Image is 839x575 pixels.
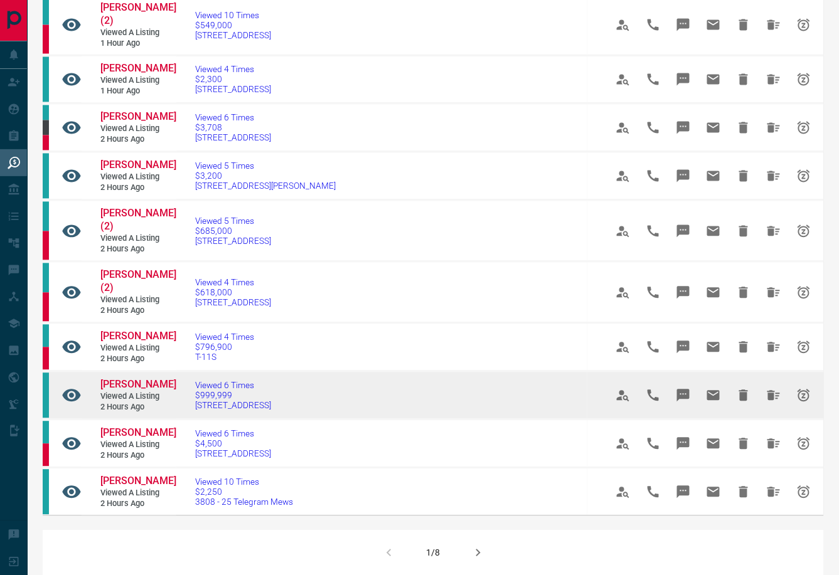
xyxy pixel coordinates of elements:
span: [PERSON_NAME] [100,159,176,171]
span: $999,999 [195,391,271,401]
span: Hide All from Jay Hasher [759,332,789,362]
span: Message [668,113,698,143]
span: Message [668,216,698,246]
span: 1 hour ago [100,87,176,97]
span: Snooze [789,216,819,246]
span: Viewed a Listing [100,488,176,499]
div: condos.ca [43,373,49,418]
span: Snooze [789,429,819,459]
span: $3,200 [195,171,336,181]
span: Viewed a Listing [100,28,176,38]
span: Email [698,332,729,362]
span: [PERSON_NAME] (2) [100,208,176,233]
a: Viewed 4 Times$2,300[STREET_ADDRESS] [195,65,271,95]
span: 2 hours ago [100,183,176,194]
span: Hide All from Derek Luk [759,65,789,95]
div: property.ca [43,231,49,260]
span: $2,250 [195,487,293,497]
span: T-11S [195,352,254,362]
span: Hide All from Edward Fenton [759,429,789,459]
div: property.ca [43,25,49,54]
span: Hide [729,65,759,95]
span: Viewed 4 Times [195,278,271,288]
span: Viewed a Listing [100,234,176,245]
a: [PERSON_NAME] [100,159,176,172]
span: Message [668,429,698,459]
span: [PERSON_NAME] [100,379,176,391]
span: [PERSON_NAME] [100,111,176,123]
div: 1/8 [427,548,441,558]
span: [PERSON_NAME] [100,427,176,439]
div: property.ca [43,293,49,322]
span: [STREET_ADDRESS] [195,30,271,40]
span: Viewed a Listing [100,124,176,135]
span: Message [668,477,698,507]
span: View Profile [608,477,638,507]
span: Call [638,161,668,191]
span: Hide All from Aaron Kwok [759,161,789,191]
span: Call [638,216,668,246]
a: [PERSON_NAME] [100,427,176,440]
span: Snooze [789,65,819,95]
span: [PERSON_NAME] (2) [100,1,176,26]
span: Email [698,429,729,459]
a: [PERSON_NAME] (2) [100,208,176,234]
span: Hide [729,161,759,191]
div: property.ca [43,347,49,370]
span: [STREET_ADDRESS] [195,133,271,143]
span: Hide All from Raghav Gupta (2) [759,216,789,246]
div: condos.ca [43,57,49,102]
span: Viewed a Listing [100,295,176,306]
span: Hide [729,10,759,40]
span: Hide All from Raghav Gupta (2) [759,278,789,308]
span: Call [638,332,668,362]
div: condos.ca [43,154,49,199]
a: [PERSON_NAME] [100,63,176,76]
span: Hide All from Raghav Gupta (2) [759,10,789,40]
span: Call [638,429,668,459]
span: Hide [729,278,759,308]
span: Viewed 4 Times [195,332,254,342]
span: Snooze [789,381,819,411]
span: Call [638,65,668,95]
span: Hide All from Derek Luk [759,477,789,507]
span: 2 hours ago [100,135,176,145]
span: Snooze [789,332,819,362]
a: Viewed 10 Times$549,000[STREET_ADDRESS] [195,10,271,40]
span: Message [668,381,698,411]
span: $796,900 [195,342,254,352]
span: $3,708 [195,123,271,133]
span: [PERSON_NAME] (2) [100,269,176,294]
span: [STREET_ADDRESS] [195,236,271,246]
a: Viewed 5 Times$685,000[STREET_ADDRESS] [195,216,271,246]
div: condos.ca [43,470,49,515]
span: [STREET_ADDRESS][PERSON_NAME] [195,181,336,191]
span: Viewed 6 Times [195,113,271,123]
span: Hide [729,113,759,143]
span: 2 hours ago [100,403,176,413]
a: [PERSON_NAME] [100,330,176,344]
span: 3808 - 25 Telegram Mews [195,497,293,507]
span: [PERSON_NAME] [100,63,176,75]
a: Viewed 4 Times$796,900T-11S [195,332,254,362]
span: Hide [729,381,759,411]
span: Message [668,10,698,40]
span: Email [698,381,729,411]
a: Viewed 4 Times$618,000[STREET_ADDRESS] [195,278,271,308]
a: [PERSON_NAME] (2) [100,1,176,28]
span: Call [638,381,668,411]
div: condos.ca [43,421,49,444]
span: Message [668,332,698,362]
span: Viewed 5 Times [195,161,336,171]
span: 2 hours ago [100,499,176,510]
span: 2 hours ago [100,451,176,462]
span: View Profile [608,216,638,246]
span: 2 hours ago [100,354,176,365]
div: condos.ca [43,325,49,347]
span: View Profile [608,10,638,40]
span: Hide All from Silviya Falcon [759,113,789,143]
span: Message [668,278,698,308]
span: [STREET_ADDRESS] [195,85,271,95]
span: Email [698,216,729,246]
div: mrloft.ca [43,120,49,135]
